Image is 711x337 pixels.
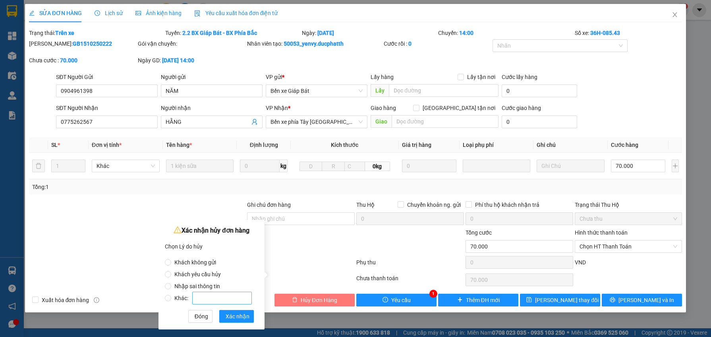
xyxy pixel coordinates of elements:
div: Gói vận chuyển: [138,39,245,48]
span: Xuất hóa đơn hàng [39,296,93,304]
span: Bến xe phía Tây Thanh Hóa [270,116,363,128]
b: 70.000 [60,57,77,64]
span: Yêu cầu [391,296,411,304]
div: Số xe: [574,29,683,37]
span: VP Nhận [266,105,288,111]
div: Phụ thu [355,258,465,272]
span: [PERSON_NAME] và In [618,296,674,304]
span: printer [610,297,615,303]
button: exclamation-circleYêu cầu [356,294,437,306]
input: 0 [402,160,456,172]
span: Chuyển khoản ng. gửi [404,200,464,209]
input: C [344,162,365,171]
input: Ghi chú đơn hàng [247,212,355,225]
span: warning [174,226,182,234]
span: Thu Hộ [356,202,375,208]
input: D [299,162,323,171]
span: Xác nhận [226,312,249,321]
span: clock-circle [95,10,100,16]
span: user-add [251,119,258,125]
div: VP gửi [266,73,367,81]
span: edit [29,10,35,16]
span: plus [457,297,463,303]
th: Loại phụ phí [460,137,534,153]
input: R [322,162,345,171]
span: Giao [371,115,392,128]
div: Trạng thái Thu Hộ [575,200,682,209]
span: Khác: [171,295,255,301]
span: Hủy Đơn Hàng [301,296,337,304]
th: Ghi chú [533,137,608,153]
div: Ngày GD: [138,56,245,65]
input: Dọc đường [389,84,498,97]
div: [PERSON_NAME]: [29,39,137,48]
span: close [672,12,678,18]
label: Hình thức thanh toán [575,229,628,236]
span: Giao hàng [371,105,396,111]
div: Xác nhận hủy đơn hàng [165,225,258,237]
span: Chọn HT Thanh Toán [580,241,678,252]
input: Ghi Chú [537,160,605,172]
span: Lấy hàng [371,74,394,80]
div: Trạng thái: [28,29,164,37]
div: SĐT Người Gửi [56,73,158,81]
span: Chưa thu [580,213,678,225]
img: icon [194,10,201,17]
span: Giá trị hàng [402,142,431,148]
span: Đóng [195,312,208,321]
span: Khác [97,160,155,172]
span: picture [135,10,141,16]
span: Đơn vị tính [92,142,122,148]
input: Khác: [192,292,252,304]
span: Lịch sử [95,10,123,16]
span: [PERSON_NAME] thay đổi [535,296,599,304]
span: save [526,297,532,303]
span: Khách yêu cầu hủy [171,271,224,277]
div: Ngày: [301,29,437,37]
div: Cước rồi : [384,39,491,48]
span: VND [575,259,586,266]
span: Lấy tận nơi [464,73,498,81]
input: Cước giao hàng [502,116,577,128]
span: Thêm ĐH mới [466,296,500,304]
div: Người gửi [161,73,263,81]
div: SĐT Người Nhận [56,104,158,112]
div: 1 [429,290,437,298]
button: plusThêm ĐH mới [438,294,518,306]
button: Đóng [188,310,213,323]
button: Close [664,4,686,26]
span: Ảnh kiện hàng [135,10,182,16]
button: Xác nhận [219,310,254,323]
input: Cước lấy hàng [502,85,577,97]
span: 0kg [365,162,390,171]
input: VD: Bàn, Ghế [166,160,234,172]
span: Phí thu hộ khách nhận trả [472,200,543,209]
div: Chưa cước : [29,56,137,65]
span: Tổng cước [466,229,492,236]
label: Ghi chú đơn hàng [247,202,291,208]
span: delete [292,297,298,303]
span: Tên hàng [166,142,192,148]
b: 14:00 [459,30,473,36]
span: SỬA ĐƠN HÀNG [29,10,82,16]
b: 36H-085.43 [590,30,620,36]
b: GB1510250222 [73,40,112,47]
input: Dọc đường [392,115,498,128]
b: 0 [408,40,412,47]
label: Cước lấy hàng [502,74,537,80]
div: Người nhận [161,104,263,112]
span: Cước hàng [611,142,638,148]
span: [GEOGRAPHIC_DATA] tận nơi [419,104,498,112]
div: Nhân viên tạo: [247,39,382,48]
b: Trên xe [55,30,74,36]
div: Chọn Lý do hủy [165,241,258,252]
span: Nhập sai thông tin [171,283,223,289]
span: Định lượng [250,142,278,148]
span: Khách không gửi [171,259,219,266]
b: 2.2 BX Giáp Bát - BX Phía Bắc [182,30,257,36]
button: save[PERSON_NAME] thay đổi [520,294,600,306]
label: Cước giao hàng [502,105,541,111]
button: deleteHủy Đơn Hàng [274,294,355,306]
b: [DATE] [317,30,334,36]
span: Lấy [371,84,389,97]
